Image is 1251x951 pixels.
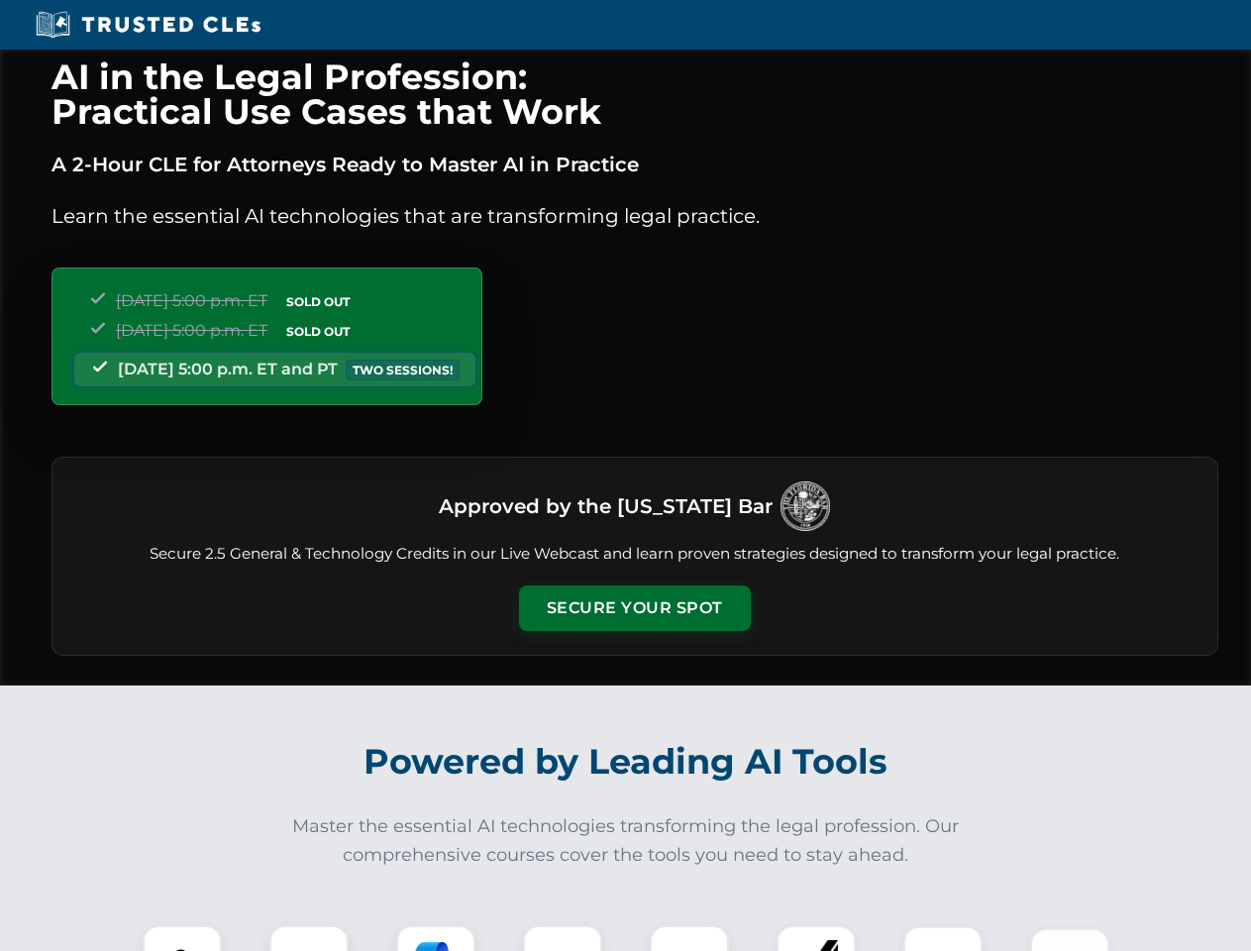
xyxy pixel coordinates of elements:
img: Logo [781,481,830,531]
p: Learn the essential AI technologies that are transforming legal practice. [52,200,1218,232]
p: Secure 2.5 General & Technology Credits in our Live Webcast and learn proven strategies designed ... [76,543,1194,566]
h1: AI in the Legal Profession: Practical Use Cases that Work [52,59,1218,129]
h2: Powered by Leading AI Tools [77,727,1175,796]
img: Trusted CLEs [30,10,266,40]
p: A 2-Hour CLE for Attorneys Ready to Master AI in Practice [52,149,1218,180]
span: SOLD OUT [279,321,357,342]
span: SOLD OUT [279,291,357,312]
button: Secure Your Spot [519,585,751,631]
h3: Approved by the [US_STATE] Bar [439,488,773,524]
p: Master the essential AI technologies transforming the legal profession. Our comprehensive courses... [279,812,973,870]
span: [DATE] 5:00 p.m. ET [116,321,267,340]
span: [DATE] 5:00 p.m. ET [116,291,267,310]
